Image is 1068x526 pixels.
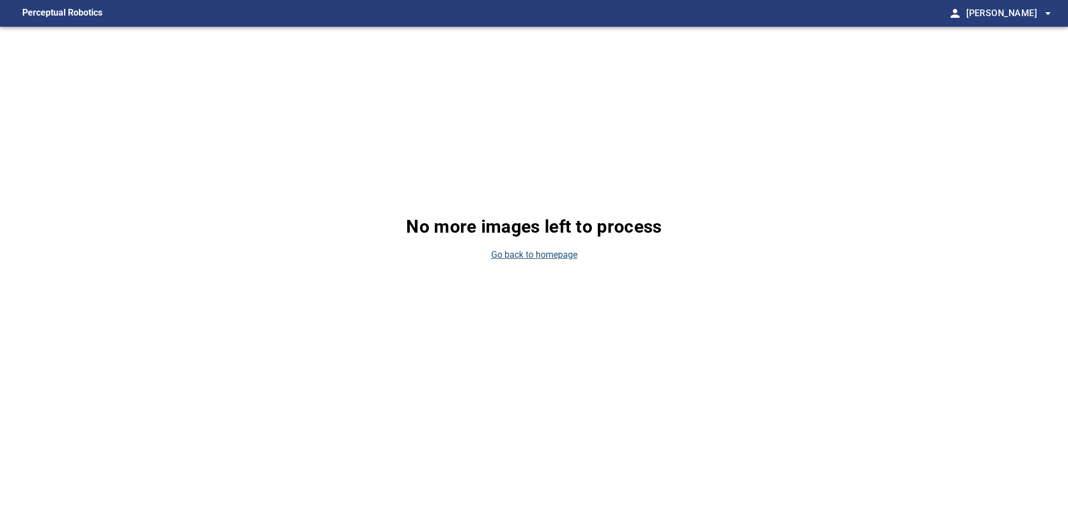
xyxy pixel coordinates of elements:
span: person [948,7,962,20]
a: Go back to homepage [491,249,577,262]
button: [PERSON_NAME] [962,2,1055,24]
span: [PERSON_NAME] [966,6,1055,21]
span: arrow_drop_down [1041,7,1055,20]
p: No more images left to process [406,213,661,240]
figcaption: Perceptual Robotics [22,4,102,22]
